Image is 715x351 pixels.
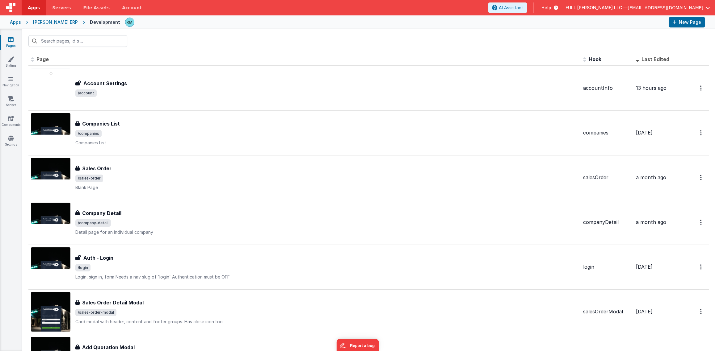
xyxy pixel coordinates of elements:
p: Blank Page [75,184,578,191]
h3: Companies List [82,120,120,127]
span: Hook [589,56,601,62]
span: /company-detail [75,219,111,227]
p: Login, sign in, form Needs a nav slug of `login` Authentication must be OFF [75,274,578,280]
p: Detail page for an individual company [75,229,578,235]
span: Servers [52,5,71,11]
button: FULL [PERSON_NAME] LLC — [EMAIL_ADDRESS][DOMAIN_NAME] [566,5,710,11]
p: Companies List [75,140,578,146]
span: AI Assistant [499,5,523,11]
h3: Account Settings [83,80,127,87]
span: File Assets [83,5,110,11]
img: b13c88abc1fc393ceceb84a58fc04ef4 [125,18,134,27]
span: [DATE] [636,264,653,270]
span: /login [75,264,90,271]
button: Options [696,261,706,273]
button: Options [696,171,706,184]
h3: Auth - Login [83,254,113,262]
span: [DATE] [636,130,653,136]
input: Search pages, id's ... [28,35,127,47]
button: Options [696,216,706,229]
span: /companies [75,130,102,137]
span: a month ago [636,174,666,180]
div: companies [583,129,631,136]
span: Last Edited [641,56,669,62]
span: /sales-order [75,175,103,182]
button: Options [696,305,706,318]
div: login [583,263,631,270]
div: Apps [10,19,21,25]
div: [PERSON_NAME] ERP [33,19,78,25]
button: Options [696,82,706,94]
div: accountInfo [583,85,631,92]
p: Card modal with header, content and footer groups. Has close icon too [75,319,578,325]
div: salesOrderModal [583,308,631,315]
button: Options [696,126,706,139]
h3: Sales Order Detail Modal [82,299,144,306]
div: Development [90,19,120,25]
span: Apps [28,5,40,11]
h3: Sales Order [82,165,111,172]
span: /sales-order-modal [75,309,116,316]
h3: Add Quotation Modal [82,344,135,351]
div: salesOrder [583,174,631,181]
span: Page [36,56,49,62]
button: New Page [669,17,705,27]
div: companyDetail [583,219,631,226]
span: Help [541,5,551,11]
span: /account [75,89,97,97]
h3: Company Detail [82,209,121,217]
span: [DATE] [636,308,653,315]
button: AI Assistant [488,2,527,13]
span: a month ago [636,219,666,225]
span: [EMAIL_ADDRESS][DOMAIN_NAME] [628,5,703,11]
span: 13 hours ago [636,85,667,91]
span: FULL [PERSON_NAME] LLC — [566,5,628,11]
